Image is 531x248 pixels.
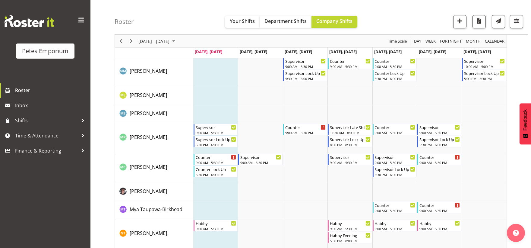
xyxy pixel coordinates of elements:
button: Your Shifts [225,16,260,28]
div: Supervisor [419,124,460,130]
span: Feedback [523,109,528,130]
h4: Roster [115,18,134,25]
span: Week [425,37,436,45]
div: Mandy Mosley"s event - Supervisor Lock Up Begin From Sunday, September 14, 2025 at 5:00:00 PM GMT... [462,70,506,81]
div: 9:00 AM - 5:30 PM [330,160,370,165]
button: Feedback - Show survey [520,103,531,144]
div: Mya Taupawa-Birkhead"s event - Counter Begin From Saturday, September 13, 2025 at 9:00:00 AM GMT+... [417,202,461,213]
div: Melissa Cowen"s event - Supervisor Begin From Thursday, September 11, 2025 at 9:00:00 AM GMT+12:0... [328,154,372,165]
div: Counter [419,154,460,160]
div: 9:00 AM - 5:30 PM [375,208,415,213]
span: Time & Attendance [15,131,78,140]
a: [PERSON_NAME] [130,230,167,237]
div: 5:30 PM - 6:00 PM [196,142,236,147]
div: 9:00 AM - 5:30 PM [419,130,460,135]
button: September 08 - 14, 2025 [137,37,178,45]
td: Michelle Whale resource [115,183,193,201]
span: Your Shifts [230,18,255,24]
div: Nicole Thomson"s event - Habby Begin From Monday, September 8, 2025 at 9:00:00 AM GMT+12:00 Ends ... [194,220,238,231]
button: Download a PDF of the roster according to the set date range. [473,15,486,28]
span: [PERSON_NAME] [130,188,167,195]
div: Mya Taupawa-Birkhead"s event - Counter Begin From Friday, September 12, 2025 at 9:00:00 AM GMT+12... [373,202,417,213]
div: Petes Emporium [22,47,68,56]
div: Melissa Cowen"s event - Counter Begin From Saturday, September 13, 2025 at 9:00:00 AM GMT+12:00 E... [417,154,461,165]
button: Next [127,37,135,45]
div: Melanie Richardson"s event - Counter Begin From Wednesday, September 10, 2025 at 9:00:00 AM GMT+1... [283,124,327,135]
div: 5:30 PM - 6:00 PM [285,76,326,81]
div: Counter [196,154,236,160]
span: Roster [15,86,87,95]
div: Habby [196,220,236,226]
div: 5:30 PM - 6:00 PM [419,142,460,147]
div: 9:00 AM - 5:30 PM [285,64,326,69]
span: [DATE] - [DATE] [138,37,170,45]
span: [DATE], [DATE] [285,49,312,54]
div: 9:00 AM - 5:30 PM [285,130,326,135]
div: 5:30 PM - 6:00 PM [375,172,415,177]
span: calendar [484,37,505,45]
div: 9:00 AM - 5:30 PM [330,226,370,231]
div: Mandy Mosley"s event - Counter Begin From Thursday, September 11, 2025 at 9:00:00 AM GMT+12:00 En... [328,58,372,69]
div: 9:00 AM - 5:30 PM [375,130,415,135]
button: Timeline Day [413,37,422,45]
div: Counter [375,58,415,64]
div: 5:30 PM - 6:00 PM [375,76,415,81]
div: Habby Evening [330,232,370,238]
div: Supervisor [196,124,236,130]
span: Inbox [15,101,87,110]
div: Counter [375,124,415,130]
div: Habby [375,220,415,226]
button: Add a new shift [453,15,466,28]
span: Company Shifts [316,18,352,24]
span: [DATE], [DATE] [419,49,446,54]
div: 9:00 AM - 5:30 PM [240,160,281,165]
span: [DATE], [DATE] [374,49,402,54]
span: [DATE], [DATE] [329,49,357,54]
div: Melanie Richardson"s event - Supervisor Lock Up Begin From Thursday, September 11, 2025 at 8:00:0... [328,136,372,147]
div: 5:00 PM - 5:30 PM [464,76,504,81]
div: Counter [375,202,415,208]
div: Supervisor Late Shift [330,124,370,130]
div: Melanie Richardson"s event - Supervisor Begin From Monday, September 8, 2025 at 9:00:00 AM GMT+12... [194,124,238,135]
span: Finance & Reporting [15,146,78,155]
div: Counter [330,58,370,64]
td: Melissa Cowen resource [115,153,193,183]
div: Counter [285,124,326,130]
td: Matia Loizou resource [115,87,193,105]
div: 9:00 AM - 5:30 PM [419,208,460,213]
div: Mandy Mosley"s event - Counter Lock Up Begin From Friday, September 12, 2025 at 5:30:00 PM GMT+12... [373,70,417,81]
div: Mandy Mosley"s event - Supervisor Lock Up Begin From Wednesday, September 10, 2025 at 5:30:00 PM ... [283,70,327,81]
td: Mya Taupawa-Birkhead resource [115,201,193,219]
button: Fortnight [439,37,463,45]
div: Habby [419,220,460,226]
div: Supervisor Lock Up [464,70,504,76]
span: [PERSON_NAME] [130,92,167,98]
a: Mya Taupawa-Birkhead [130,206,182,213]
img: help-xxl-2.png [513,230,519,236]
div: Nicole Thomson"s event - Habby Begin From Saturday, September 13, 2025 at 9:00:00 AM GMT+12:00 En... [417,220,461,231]
div: 9:00 AM - 5:30 PM [419,226,460,231]
div: Habby [330,220,370,226]
div: Supervisor Lock Up [196,136,236,142]
div: Mandy Mosley"s event - Supervisor Begin From Sunday, September 14, 2025 at 10:00:00 AM GMT+12:00 ... [462,58,506,69]
div: Previous [116,35,126,47]
a: [PERSON_NAME] [130,134,167,141]
div: Counter Lock Up [375,70,415,76]
div: 9:00 AM - 5:30 PM [330,64,370,69]
div: Supervisor [330,154,370,160]
div: Supervisor Lock Up [375,166,415,172]
div: Supervisor Lock Up [330,136,370,142]
div: Supervisor [285,58,326,64]
td: Maureen Sellwood resource [115,105,193,123]
span: [PERSON_NAME] [130,230,167,237]
div: 9:00 AM - 5:30 PM [196,160,236,165]
td: Melanie Richardson resource [115,123,193,153]
div: Melissa Cowen"s event - Counter Lock Up Begin From Monday, September 8, 2025 at 5:30:00 PM GMT+12... [194,166,238,177]
div: Next [126,35,136,47]
div: Counter [419,202,460,208]
div: 9:00 AM - 5:30 PM [196,226,236,231]
span: [PERSON_NAME] [130,134,167,140]
span: [DATE], [DATE] [240,49,267,54]
div: Melissa Cowen"s event - Supervisor Begin From Tuesday, September 9, 2025 at 9:00:00 AM GMT+12:00 ... [238,154,282,165]
div: 5:30 PM - 6:00 PM [196,172,236,177]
